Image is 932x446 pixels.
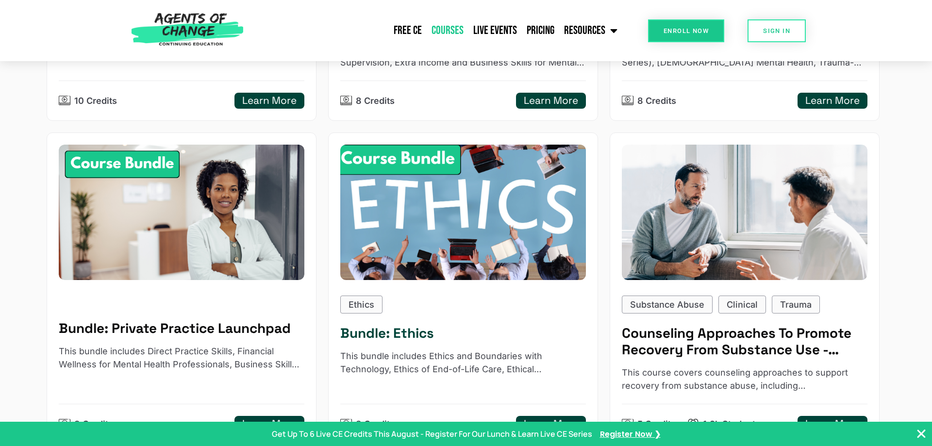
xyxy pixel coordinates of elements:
h5: Learn More [242,418,297,430]
p: This course covers counseling approaches to support recovery from substance abuse, including harm... [622,366,867,392]
p: Clinical [727,298,758,311]
div: Ethics - 8 Credit CE Bundle [340,145,586,281]
p: 10 Credits [74,94,117,107]
span: Enroll Now [664,28,709,34]
p: 8 Credits [356,94,395,107]
h5: Learn More [805,418,860,430]
p: 5 Credits [637,417,676,430]
p: Get Up To 6 Live CE Credits This August - Register For Our Lunch & Learn Live CE Series [272,428,592,440]
a: Live Events [468,18,522,43]
h5: Learn More [805,95,860,107]
img: Counseling Approaches To Promote Recovery From Substance Use (5 General CE Credit) - Reading Based [622,145,867,281]
p: This bundle includes Ethics and Boundaries with Technology, Ethics of End-of-Life Care, Ethical C... [340,349,586,376]
span: SIGN IN [763,28,790,34]
a: Private Practice Launchpad - 8 Credit CE BundleBundle: Private Practice LaunchpadThis bundle incl... [47,132,316,444]
p: This bundle includes Direct Practice Skills, Financial Wellness for Mental Health Professionals, ... [59,345,304,371]
p: 1.2k Students [703,417,760,430]
p: Substance Abuse [630,298,704,311]
a: SIGN IN [748,19,806,42]
h5: Learn More [524,418,578,430]
button: Close Banner [915,428,927,440]
img: Ethics - 8 Credit CE Bundle [328,138,599,287]
p: 8 Credits [637,94,676,107]
a: Enroll Now [648,19,724,42]
a: Courses [427,18,468,43]
a: Free CE [389,18,427,43]
a: Resources [559,18,622,43]
h5: Learn More [524,95,578,107]
p: Trauma [780,298,812,311]
h5: Counseling Approaches To Promote Recovery From Substance Use - Reading Based [622,325,867,358]
nav: Menu [249,18,622,43]
h5: Learn More [242,95,297,107]
img: Private Practice Launchpad - 8 Credit CE Bundle [59,145,304,281]
p: 8 Credits [74,417,113,430]
p: Ethics [349,298,374,311]
a: Register Now ❯ [600,428,661,440]
a: Pricing [522,18,559,43]
a: Ethics - 8 Credit CE BundleEthics Bundle: EthicsThis bundle includes Ethics and Boundaries with T... [328,132,598,444]
h5: Bundle: Ethics [340,325,586,342]
p: 8 Credits [356,417,395,430]
a: Counseling Approaches To Promote Recovery From Substance Use (5 General CE Credit) - Reading Base... [610,132,880,444]
h5: Bundle: Private Practice Launchpad [59,320,304,337]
